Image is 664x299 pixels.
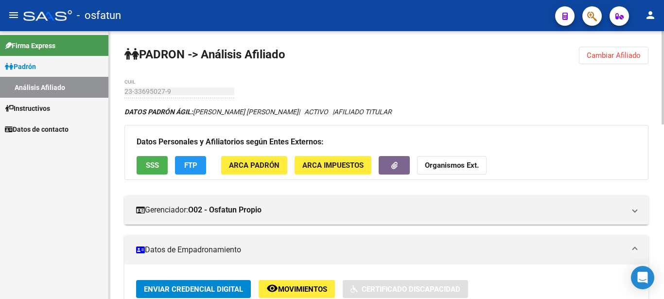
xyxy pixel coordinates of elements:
span: SSS [146,161,159,170]
button: FTP [175,156,206,174]
mat-icon: person [645,9,656,21]
span: Certificado Discapacidad [362,285,460,294]
button: Movimientos [259,280,335,298]
span: ARCA Impuestos [302,161,364,170]
button: ARCA Padrón [221,156,287,174]
strong: Organismos Ext. [425,161,479,170]
span: Enviar Credencial Digital [144,285,243,294]
span: - osfatun [77,5,121,26]
span: [PERSON_NAME] [PERSON_NAME] [124,108,298,116]
mat-expansion-panel-header: Gerenciador:O02 - Osfatun Propio [124,195,648,225]
button: Certificado Discapacidad [343,280,468,298]
mat-panel-title: Gerenciador: [136,205,625,215]
strong: PADRON -> Análisis Afiliado [124,48,285,61]
mat-icon: menu [8,9,19,21]
strong: O02 - Osfatun Propio [188,205,262,215]
span: Instructivos [5,103,50,114]
span: Firma Express [5,40,55,51]
span: Cambiar Afiliado [587,51,641,60]
div: Open Intercom Messenger [631,266,654,289]
span: Datos de contacto [5,124,69,135]
span: ARCA Padrón [229,161,280,170]
button: Organismos Ext. [417,156,487,174]
button: SSS [137,156,168,174]
button: Enviar Credencial Digital [136,280,251,298]
button: ARCA Impuestos [295,156,371,174]
h3: Datos Personales y Afiliatorios según Entes Externos: [137,135,636,149]
mat-icon: remove_red_eye [266,282,278,294]
mat-panel-title: Datos de Empadronamiento [136,245,625,255]
strong: DATOS PADRÓN ÁGIL: [124,108,193,116]
span: Padrón [5,61,36,72]
span: FTP [184,161,197,170]
span: AFILIADO TITULAR [334,108,392,116]
mat-expansion-panel-header: Datos de Empadronamiento [124,235,648,264]
button: Cambiar Afiliado [579,47,648,64]
i: | ACTIVO | [124,108,392,116]
span: Movimientos [278,285,327,294]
